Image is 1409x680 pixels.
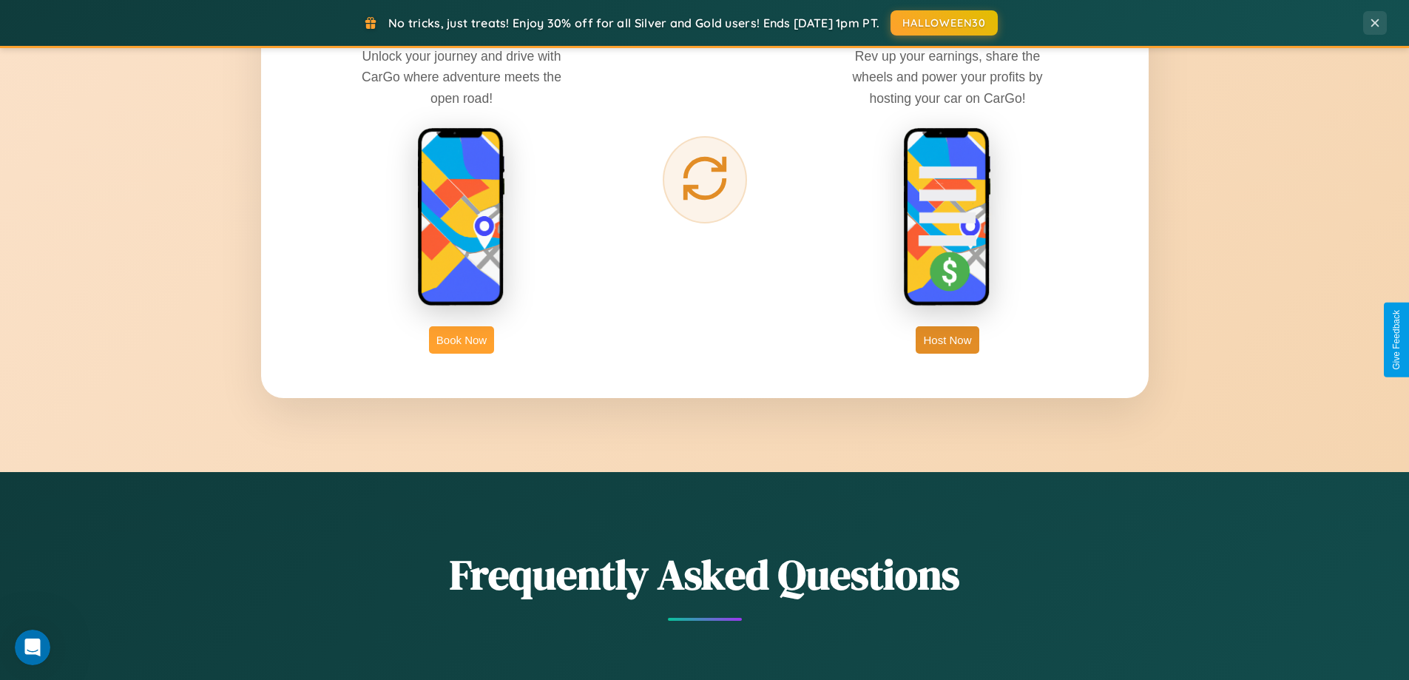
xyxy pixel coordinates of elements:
iframe: Intercom live chat [15,630,50,665]
button: Host Now [916,326,979,354]
button: Book Now [429,326,494,354]
img: host phone [903,127,992,308]
h2: Frequently Asked Questions [261,546,1149,603]
img: rent phone [417,127,506,308]
button: HALLOWEEN30 [891,10,998,36]
p: Rev up your earnings, share the wheels and power your profits by hosting your car on CarGo! [837,46,1058,108]
div: Give Feedback [1391,310,1402,370]
p: Unlock your journey and drive with CarGo where adventure meets the open road! [351,46,572,108]
span: No tricks, just treats! Enjoy 30% off for all Silver and Gold users! Ends [DATE] 1pm PT. [388,16,879,30]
